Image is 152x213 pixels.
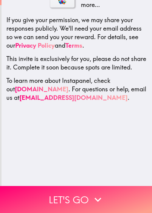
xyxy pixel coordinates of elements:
a: [DOMAIN_NAME] [15,85,68,93]
p: To learn more about Instapanel, check out . For questions or help, email us at . [6,76,147,102]
a: Terms [65,41,82,49]
a: [EMAIL_ADDRESS][DOMAIN_NAME] [19,93,128,101]
p: This invite is exclusively for you, please do not share it. Complete it soon because spots are li... [6,54,147,71]
a: Privacy Policy [15,41,55,49]
p: If you give your permission, we may share your responses publicly. We'll need your email address ... [6,15,147,49]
